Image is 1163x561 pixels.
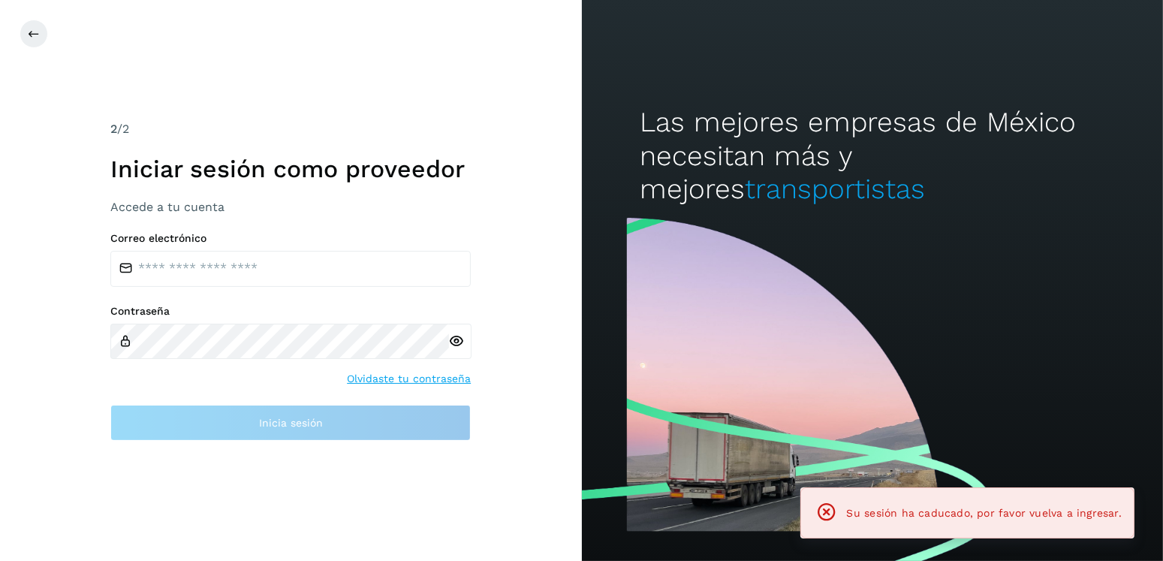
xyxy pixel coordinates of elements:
[110,122,117,136] span: 2
[110,200,471,214] h3: Accede a tu cuenta
[110,155,471,183] h1: Iniciar sesión como proveedor
[640,106,1105,206] h2: Las mejores empresas de México necesitan más y mejores
[259,418,323,428] span: Inicia sesión
[110,305,471,318] label: Contraseña
[110,405,471,441] button: Inicia sesión
[110,120,471,138] div: /2
[745,173,925,205] span: transportistas
[110,232,471,245] label: Correo electrónico
[847,507,1122,519] span: Su sesión ha caducado, por favor vuelva a ingresar.
[347,371,471,387] a: Olvidaste tu contraseña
